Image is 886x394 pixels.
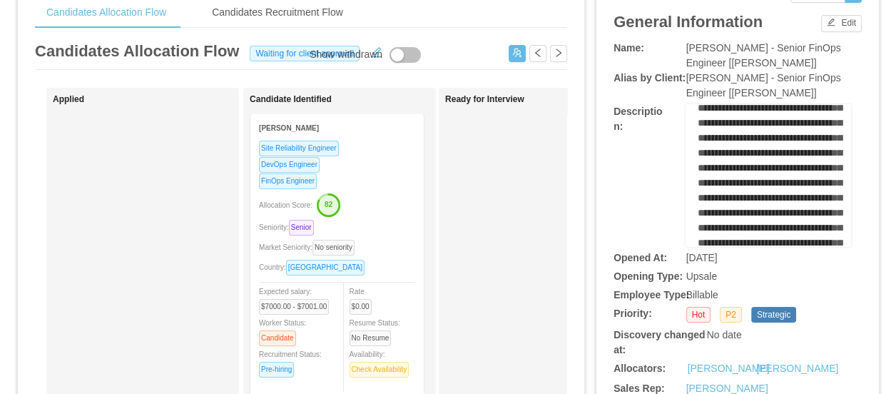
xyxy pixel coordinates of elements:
span: Seniority: [259,223,320,231]
span: Hot [686,307,711,323]
b: Sales Rep: [613,383,665,394]
b: Alias by Client: [613,72,686,84]
span: Billable [686,289,718,300]
span: [DATE] [686,252,718,263]
span: Expected salary: [259,288,335,310]
span: [PERSON_NAME] - Senior FinOps Engineer [[PERSON_NAME]] [686,72,841,98]
span: Pre-hiring [259,362,294,378]
span: Availability: [350,350,415,373]
span: DevOps Engineer [259,157,320,173]
span: $0.00 [350,299,372,315]
strong: [PERSON_NAME] [259,124,319,132]
b: Employee Type: [613,289,689,300]
div: Show withdrawn [310,47,382,63]
h1: Ready for Interview [445,94,645,105]
span: Check Availability [350,362,409,378]
a: [PERSON_NAME] [688,361,770,376]
span: Senior [289,220,314,236]
button: icon: usergroup-add [509,45,526,62]
span: Waiting for client approval [250,46,360,61]
article: Candidates Allocation Flow [35,39,239,63]
span: Market Seniority: [259,243,360,251]
button: icon: edit [365,44,388,58]
span: Allocation Score: [259,201,312,209]
button: icon: editEdit [821,15,862,32]
span: Country: [259,263,370,271]
span: No Resume [350,330,392,346]
span: Candidate [259,330,296,346]
span: Recruitment Status: [259,350,322,373]
span: Site Reliability Engineer [259,141,339,156]
span: Upsale [686,271,718,282]
button: icon: right [550,45,567,62]
b: Name: [613,42,644,54]
span: Strategic [751,307,796,323]
span: P2 [720,307,742,323]
b: Discovery changed at: [613,329,705,355]
span: No seniority [312,240,355,256]
span: Resume Status: [350,319,400,342]
b: Allocators: [613,363,666,374]
span: Worker Status: [259,319,306,342]
button: icon: left [529,45,546,62]
span: [PERSON_NAME] - Senior FinOps Engineer [[PERSON_NAME]] [686,42,841,69]
a: [PERSON_NAME] [686,383,768,394]
a: [PERSON_NAME] [756,361,838,376]
div: rdw-wrapper [686,104,851,247]
span: $7000.00 - $7001.00 [259,299,329,315]
b: Opening Type: [613,271,683,282]
div: rdw-editor [697,61,840,203]
span: [GEOGRAPHIC_DATA] [286,260,365,276]
text: 82 [325,200,333,208]
h1: Candidate Identified [250,94,449,105]
span: FinOps Engineer [259,173,317,189]
b: Description: [613,106,662,132]
span: Rate [350,288,377,310]
h1: Applied [53,94,253,105]
article: General Information [613,10,763,34]
b: Opened At: [613,252,667,263]
button: 82 [312,193,341,216]
span: No date [706,329,741,340]
b: Priority: [613,308,652,319]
